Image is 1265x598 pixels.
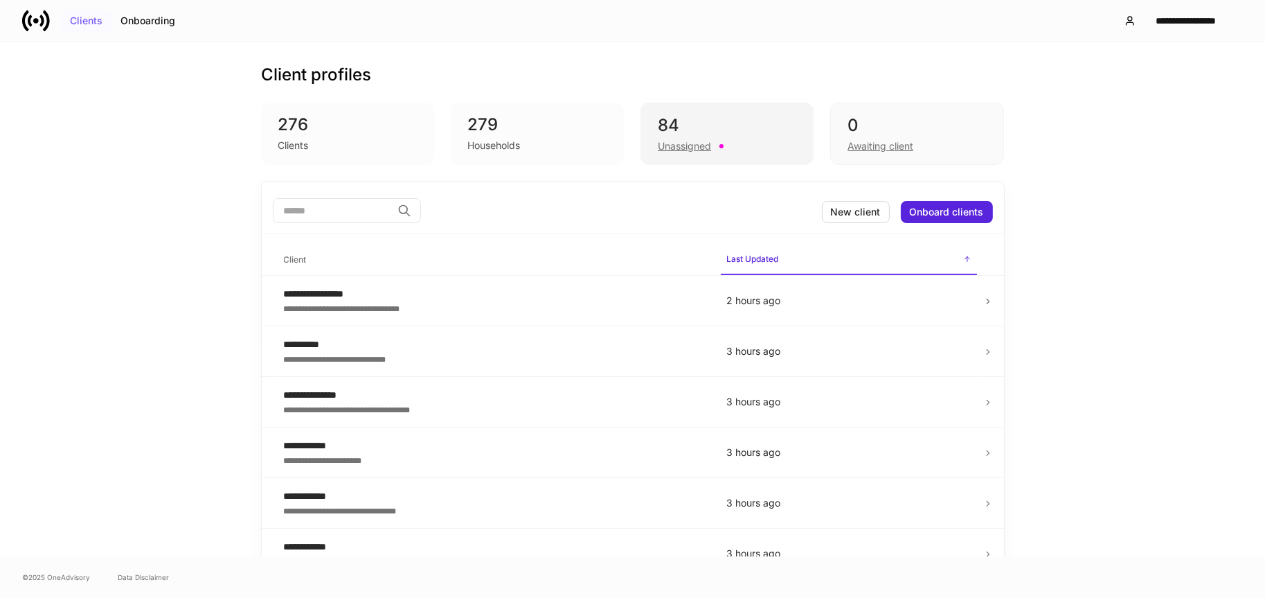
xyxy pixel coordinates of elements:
p: 3 hours ago [726,344,971,358]
div: 84Unassigned [640,103,814,165]
div: New client [831,207,881,217]
div: Onboarding [120,16,175,26]
p: 3 hours ago [726,446,971,459]
div: 84 [658,114,796,137]
div: Households [467,139,520,152]
a: Data Disclaimer [118,572,169,583]
div: 279 [467,114,607,136]
button: Clients [61,10,111,32]
div: Clients [70,16,102,26]
div: 276 [278,114,418,136]
button: Onboard clients [901,201,993,223]
button: New client [822,201,890,223]
p: 3 hours ago [726,496,971,510]
span: Client [278,246,710,274]
p: 2 hours ago [726,294,971,308]
p: 3 hours ago [726,395,971,409]
button: Onboarding [111,10,184,32]
div: 0 [847,114,986,137]
p: 3 hours ago [726,547,971,561]
h3: Client profiles [262,64,372,86]
div: Unassigned [658,139,711,153]
span: © 2025 OneAdvisory [22,572,90,583]
div: Clients [278,139,309,152]
h6: Last Updated [726,252,778,265]
h6: Client [284,253,307,266]
div: 0Awaiting client [830,103,1003,165]
div: Onboard clients [910,207,984,217]
div: Awaiting client [847,139,913,153]
span: Last Updated [721,245,977,275]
